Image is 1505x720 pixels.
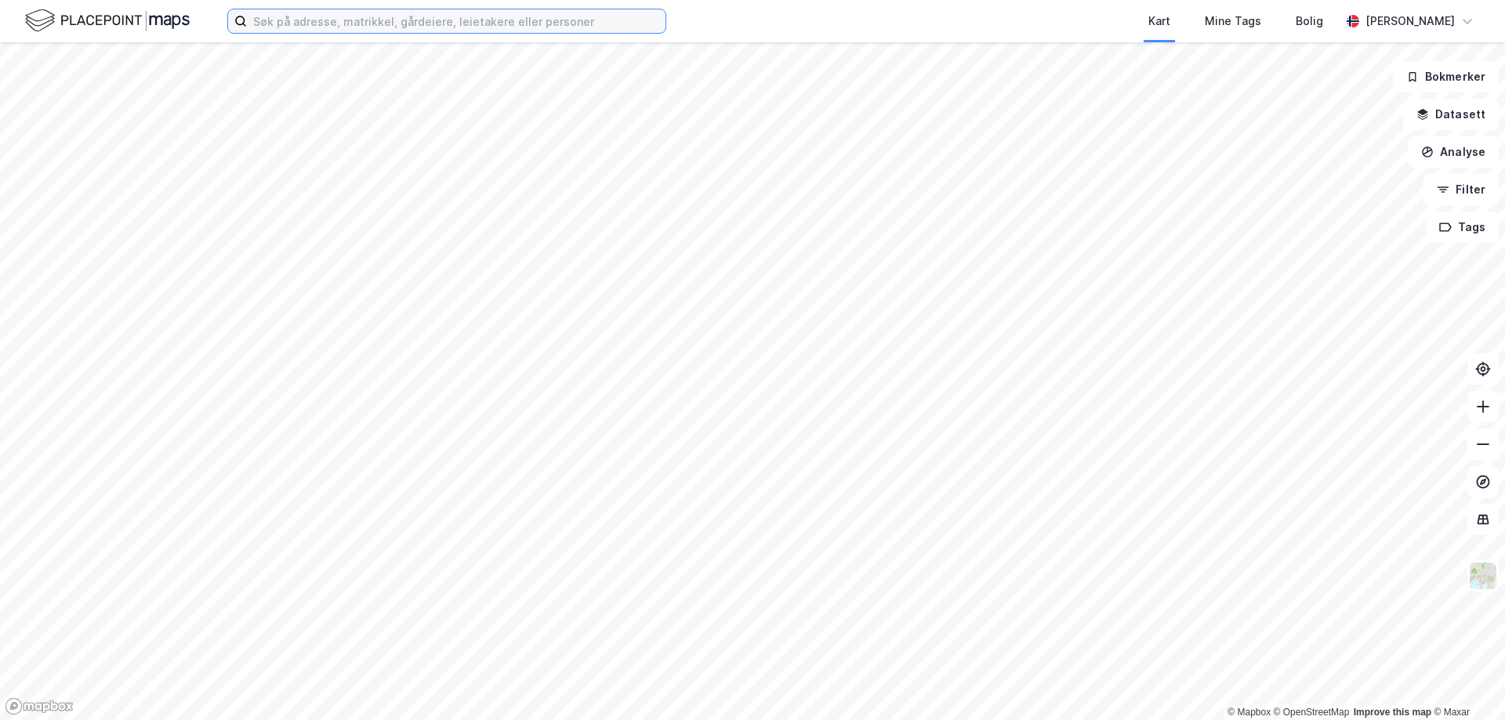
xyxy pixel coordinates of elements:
[1468,561,1498,591] img: Z
[1365,12,1455,31] div: [PERSON_NAME]
[247,9,665,33] input: Søk på adresse, matrikkel, gårdeiere, leietakere eller personer
[1205,12,1261,31] div: Mine Tags
[1426,212,1499,243] button: Tags
[1427,645,1505,720] iframe: Chat Widget
[1403,99,1499,130] button: Datasett
[1296,12,1323,31] div: Bolig
[5,697,74,715] a: Mapbox homepage
[1274,707,1350,718] a: OpenStreetMap
[1393,61,1499,92] button: Bokmerker
[1148,12,1170,31] div: Kart
[25,7,190,34] img: logo.f888ab2527a4732fd821a326f86c7f29.svg
[1408,136,1499,168] button: Analyse
[1423,174,1499,205] button: Filter
[1427,645,1505,720] div: Kontrollprogram for chat
[1228,707,1271,718] a: Mapbox
[1354,707,1431,718] a: Improve this map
